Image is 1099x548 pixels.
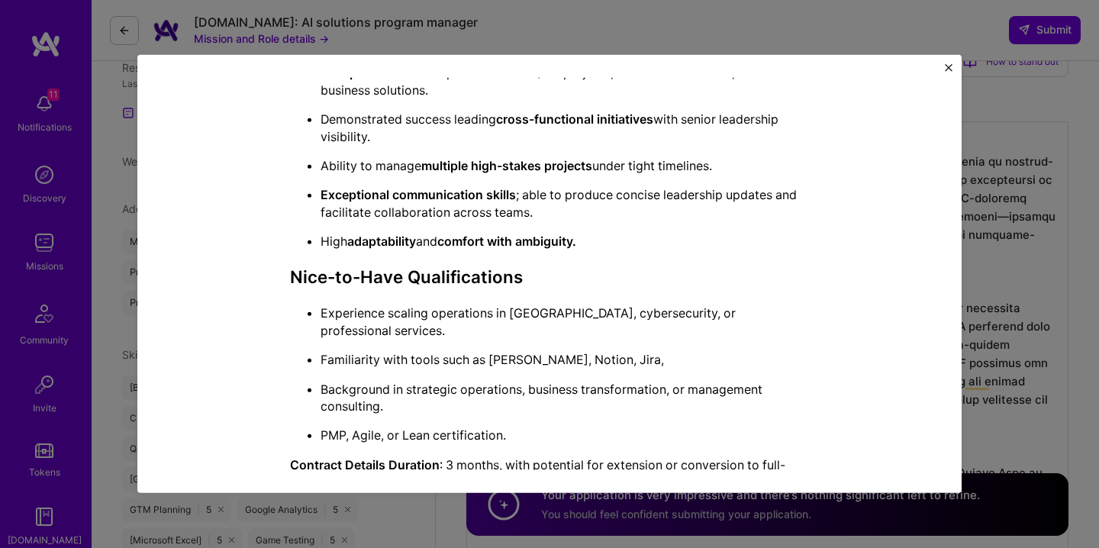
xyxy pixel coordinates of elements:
p: Demonstrated success leading with senior leadership visibility. [321,111,809,145]
p: Experience scaling operations in [GEOGRAPHIC_DATA], cybersecurity, or professional services. [321,305,809,339]
strong: AI expertise [321,65,390,80]
p: High and [321,233,809,250]
p: : direct experience with AI/ML projects, AI-native workflows, or AI-driven business solutions. [321,64,809,98]
p: Familiarity with tools such as [PERSON_NAME], Notion, Jira, [321,351,809,368]
button: Close [945,64,952,80]
strong: comfort with ambiguity. [437,234,576,249]
p: Ability to manage under tight timelines. [321,157,809,174]
strong: Exceptional [321,187,389,202]
strong: multiple high-stakes projects [421,158,592,173]
strong: Contract Details Duration [290,457,440,472]
h3: Nice-to-Have Qualifications [290,267,809,288]
strong: cross-functional initiatives [496,111,653,127]
p: PMP, Agile, or Lean certification. [321,427,809,443]
p: : 3 months, with potential for extension or conversion to full-time. [290,456,809,491]
strong: communication skills [392,187,516,202]
p: Background in strategic operations, business transformation, or management consulting. [321,380,809,414]
p: ; able to produce concise leadership updates and facilitate collaboration across teams. [321,186,809,221]
strong: adaptability [347,234,416,249]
